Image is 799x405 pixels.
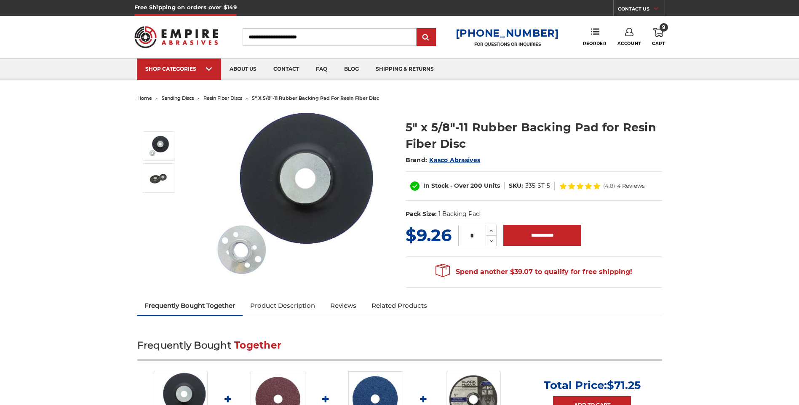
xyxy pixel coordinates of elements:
[617,41,641,46] span: Account
[456,42,559,47] p: FOR QUESTIONS OR INQUIRIES
[456,27,559,39] a: [PHONE_NUMBER]
[652,28,665,46] a: 9 Cart
[367,59,442,80] a: shipping & returns
[618,4,665,16] a: CONTACT US
[134,21,219,53] img: Empire Abrasives
[234,339,281,351] span: Together
[137,296,243,315] a: Frequently Bought Together
[323,296,364,315] a: Reviews
[148,136,169,157] img: 5 Inch Backing Pad for resin fiber disc with 5/8"-11 locking nut rubber
[544,378,641,392] p: Total Price:
[607,378,641,392] span: $71.25
[137,95,152,101] a: home
[364,296,435,315] a: Related Products
[162,95,194,101] a: sanding discs
[307,59,336,80] a: faq
[221,59,265,80] a: about us
[652,41,665,46] span: Cart
[336,59,367,80] a: blog
[660,23,668,32] span: 9
[406,210,437,218] dt: Pack Size:
[583,41,606,46] span: Reorder
[429,156,480,164] a: Kasco Abrasives
[484,182,500,189] span: Units
[583,28,606,46] a: Reorder
[243,296,323,315] a: Product Description
[436,268,632,276] span: Spend another $39.07 to qualify for free shipping!
[617,183,644,189] span: 4 Reviews
[450,182,469,189] span: - Over
[470,182,482,189] span: 200
[203,95,242,101] a: resin fiber discs
[137,339,231,351] span: Frequently Bought
[509,181,523,190] dt: SKU:
[525,181,550,190] dd: 335-ST-5
[209,110,378,279] img: 5 Inch Backing Pad for resin fiber disc with 5/8"-11 locking nut rubber
[145,66,213,72] div: SHOP CATEGORIES
[252,95,379,101] span: 5" x 5/8"-11 rubber backing pad for resin fiber disc
[406,156,428,164] span: Brand:
[423,182,449,189] span: In Stock
[406,119,662,152] h1: 5" x 5/8"-11 Rubber Backing Pad for Resin Fiber Disc
[406,225,452,245] span: $9.26
[418,29,435,46] input: Submit
[148,168,169,189] img: rubber backing pad for rfd
[603,183,615,189] span: (4.8)
[265,59,307,80] a: contact
[438,210,480,218] dd: 1 Backing Pad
